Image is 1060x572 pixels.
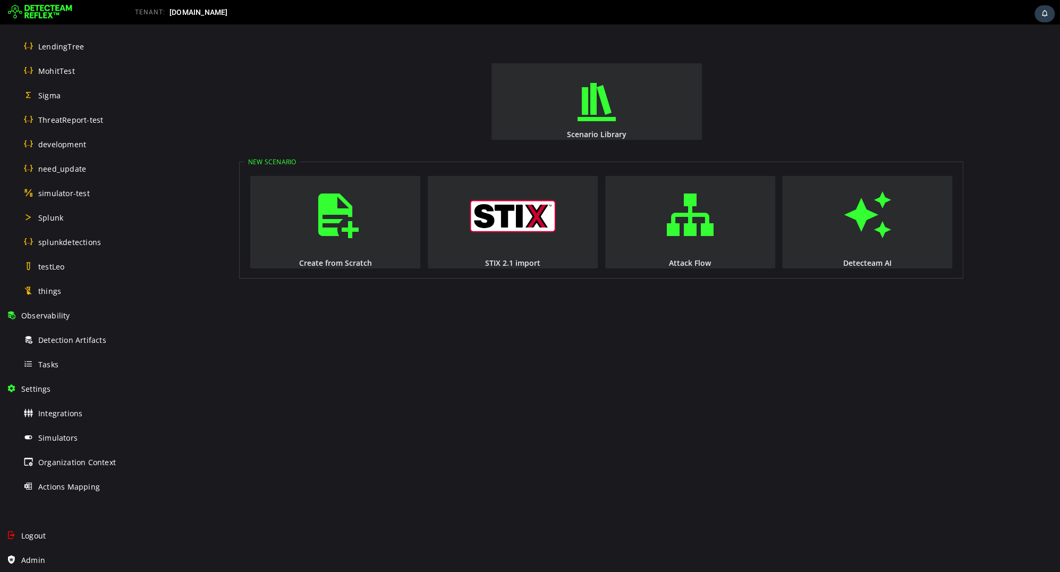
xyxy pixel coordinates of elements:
span: Tasks [38,359,58,369]
div: Create from Scratch [116,233,289,243]
span: [DOMAIN_NAME] [169,8,228,16]
img: logo_stix.svg [337,175,423,208]
span: Sigma [38,90,61,100]
span: Organization Context [38,457,116,467]
span: testLeo [38,262,64,272]
span: need_update [38,164,86,174]
span: splunkdetections [38,237,101,247]
div: Task Notifications [1034,5,1055,22]
div: Scenario Library [358,105,570,115]
span: Integrations [38,408,82,418]
span: TENANT: [135,9,165,16]
span: ThreatReport-test [38,115,103,125]
span: Detection Artifacts [38,335,106,345]
span: Admin [21,555,45,565]
span: things [38,286,61,296]
span: Settings [21,384,51,394]
span: Splunk [38,213,63,223]
img: Detecteam logo [8,4,72,21]
button: Detecteam AI [649,152,819,244]
div: Detecteam AI [648,233,820,243]
span: Simulators [38,433,78,443]
span: Observability [21,310,70,321]
button: Scenario Library [359,39,569,115]
span: LendingTree [38,41,84,52]
button: Attack Flow [472,152,642,244]
span: simulator-test [38,188,90,198]
span: Actions Mapping [38,482,100,492]
span: MohitTest [38,66,75,76]
button: STIX 2.1 import [295,152,465,244]
legend: New Scenario [111,133,167,142]
span: Logout [21,531,46,541]
div: Attack Flow [471,233,643,243]
span: development [38,139,86,149]
div: STIX 2.1 import [294,233,466,243]
button: Create from Scratch [117,152,287,244]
